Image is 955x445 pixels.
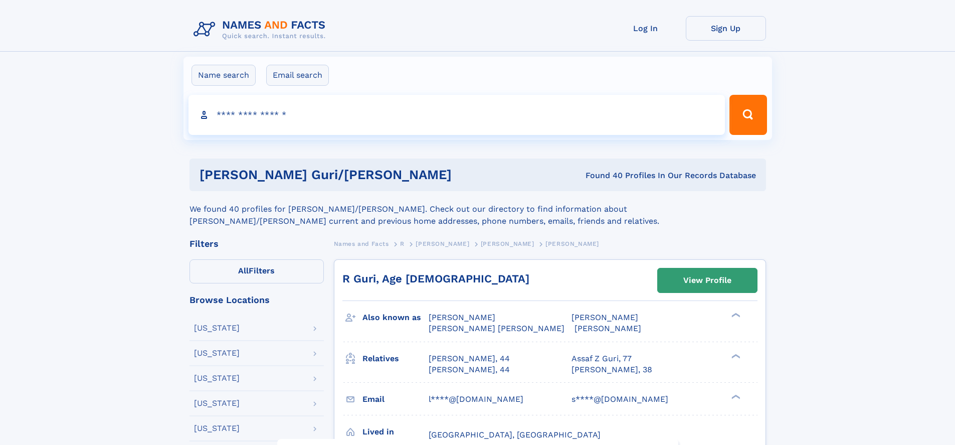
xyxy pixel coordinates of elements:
[188,95,725,135] input: search input
[194,399,240,407] div: [US_STATE]
[429,430,601,439] span: [GEOGRAPHIC_DATA], [GEOGRAPHIC_DATA]
[362,309,429,326] h3: Also known as
[429,353,510,364] a: [PERSON_NAME], 44
[362,350,429,367] h3: Relatives
[571,353,632,364] a: Assaf Z Guri, 77
[400,237,405,250] a: R
[729,353,741,359] div: ❯
[200,169,519,181] h1: [PERSON_NAME] Guri/[PERSON_NAME]
[429,364,510,375] a: [PERSON_NAME], 44
[189,259,324,283] label: Filters
[429,324,564,333] span: [PERSON_NAME] [PERSON_NAME]
[189,16,334,43] img: Logo Names and Facts
[194,324,240,332] div: [US_STATE]
[334,237,389,250] a: Names and Facts
[686,16,766,41] a: Sign Up
[429,313,495,322] span: [PERSON_NAME]
[575,324,641,333] span: [PERSON_NAME]
[416,237,469,250] a: [PERSON_NAME]
[342,272,529,285] a: R Guri, Age [DEMOGRAPHIC_DATA]
[729,312,741,319] div: ❯
[194,349,240,357] div: [US_STATE]
[192,65,256,86] label: Name search
[606,16,686,41] a: Log In
[194,374,240,382] div: [US_STATE]
[194,424,240,432] div: [US_STATE]
[729,393,741,400] div: ❯
[571,364,652,375] a: [PERSON_NAME], 38
[481,237,534,250] a: [PERSON_NAME]
[400,240,405,247] span: R
[683,269,731,292] div: View Profile
[362,423,429,440] h3: Lived in
[362,391,429,408] h3: Email
[571,313,638,322] span: [PERSON_NAME]
[189,191,766,227] div: We found 40 profiles for [PERSON_NAME]/[PERSON_NAME]. Check out our directory to find information...
[416,240,469,247] span: [PERSON_NAME]
[238,266,249,275] span: All
[266,65,329,86] label: Email search
[545,240,599,247] span: [PERSON_NAME]
[481,240,534,247] span: [PERSON_NAME]
[189,239,324,248] div: Filters
[658,268,757,292] a: View Profile
[189,295,324,305] div: Browse Locations
[518,170,756,181] div: Found 40 Profiles In Our Records Database
[729,95,767,135] button: Search Button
